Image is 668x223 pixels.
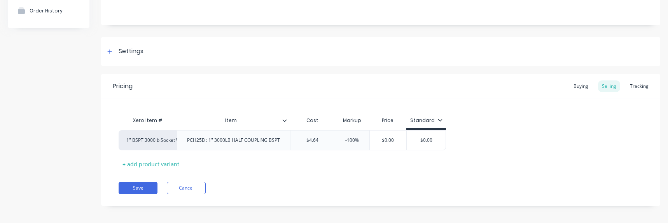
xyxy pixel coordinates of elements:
button: Save [119,182,157,194]
div: + add product variant [119,158,183,170]
div: Item [177,111,285,130]
div: $4.64 [290,131,335,150]
div: 1" BSPT 3000lb Socket Weld Half CouplingPCH25B : 1" 3000LB HALF COUPLING BSPT$4.64-100%$0.00$0.00 [119,130,446,150]
button: Cancel [167,182,206,194]
div: Xero Item # [119,113,177,128]
div: Pricing [113,82,133,91]
div: Order History [30,8,63,14]
button: Order History [8,1,89,20]
div: Tracking [626,80,652,92]
div: $0.00 [407,131,446,150]
div: $0.00 [369,131,407,150]
div: Cost [290,113,335,128]
div: Markup [335,113,369,128]
div: Settings [119,47,143,56]
div: Item [177,113,290,128]
div: Selling [598,80,620,92]
div: -100% [333,131,372,150]
div: PCH25B : 1" 3000LB HALF COUPLING BSPT [181,135,286,145]
div: Buying [570,80,592,92]
div: 1" BSPT 3000lb Socket Weld Half Coupling [126,137,169,144]
div: Standard [410,117,442,124]
div: Price [369,113,407,128]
